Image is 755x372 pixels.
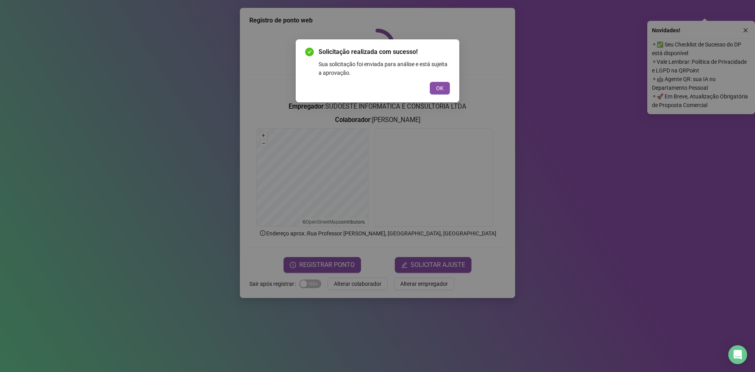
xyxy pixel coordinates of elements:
button: OK [430,82,450,94]
span: check-circle [305,48,314,56]
div: Sua solicitação foi enviada para análise e está sujeita a aprovação. [319,60,450,77]
span: Solicitação realizada com sucesso! [319,47,450,57]
span: OK [436,84,444,93]
div: Open Intercom Messenger [728,345,747,364]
